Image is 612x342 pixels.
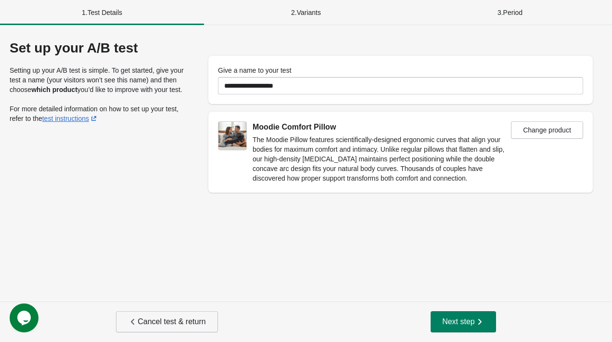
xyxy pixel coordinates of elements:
button: Cancel test & return [116,311,217,332]
span: Next step [442,317,484,327]
p: The Moodie Pillow features scientifically-designed ergonomic curves that align your bodies for ma... [253,135,511,183]
iframe: chat widget [10,303,40,332]
span: Change product [523,126,571,134]
strong: which product [31,86,77,93]
p: For more detailed information on how to set up your test, refer to the [10,104,189,123]
a: test instructions [42,115,99,122]
span: Cancel test & return [128,317,205,327]
button: Next step [431,311,496,332]
button: Change product [511,121,583,139]
div: Set up your A/B test [10,40,189,56]
p: Setting up your A/B test is simple. To get started, give your test a name (your visitors won’t se... [10,66,189,94]
label: Give a name to your test [218,66,292,75]
div: Moodie Comfort Pillow [253,121,511,133]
